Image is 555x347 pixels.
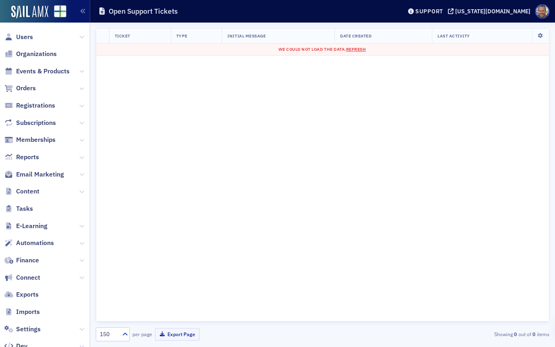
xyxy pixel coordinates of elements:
span: Connect [16,273,40,282]
span: Content [16,187,39,196]
a: E-Learning [4,222,47,231]
span: Automations [16,239,54,247]
span: Finance [16,256,39,265]
span: Reports [16,153,39,162]
span: Settings [16,325,41,334]
img: SailAMX [54,5,66,18]
span: Exports [16,290,39,299]
span: Refresh [346,46,366,52]
a: Exports [4,290,39,299]
span: Profile [535,4,549,19]
span: Type [176,33,188,39]
strong: 0 [513,330,518,338]
a: Memberships [4,135,56,144]
div: 150 [100,330,118,339]
span: Initial Message [227,33,266,39]
a: Settings [4,325,41,334]
strong: 0 [531,330,537,338]
a: View Homepage [48,5,66,19]
a: Subscriptions [4,118,56,127]
a: Users [4,33,33,42]
label: per page [132,330,152,338]
span: Subscriptions [16,118,56,127]
div: Support [415,8,443,15]
span: E-Learning [16,222,47,231]
span: Orders [16,84,36,93]
button: Export Page [155,328,200,341]
h1: Open Support Tickets [109,6,178,16]
span: Events & Products [16,67,70,76]
a: Events & Products [4,67,70,76]
span: Tasks [16,204,33,213]
a: Connect [4,273,40,282]
a: Reports [4,153,39,162]
a: Tasks [4,204,33,213]
a: Finance [4,256,39,265]
a: Imports [4,308,40,316]
span: Organizations [16,50,57,58]
div: Showing out of items [404,330,549,338]
div: [US_STATE][DOMAIN_NAME] [455,8,530,15]
span: Last Activity [437,33,470,39]
a: Registrations [4,101,55,110]
div: We could not load the data. [101,46,543,53]
a: Automations [4,239,54,247]
span: Registrations [16,101,55,110]
span: Email Marketing [16,170,64,179]
span: Users [16,33,33,42]
span: Memberships [16,135,56,144]
span: Ticket [115,33,130,39]
img: SailAMX [11,6,48,19]
a: Content [4,187,39,196]
span: Imports [16,308,40,316]
a: Email Marketing [4,170,64,179]
a: Orders [4,84,36,93]
button: [US_STATE][DOMAIN_NAME] [448,8,533,14]
a: Organizations [4,50,57,58]
span: Date Created [340,33,371,39]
